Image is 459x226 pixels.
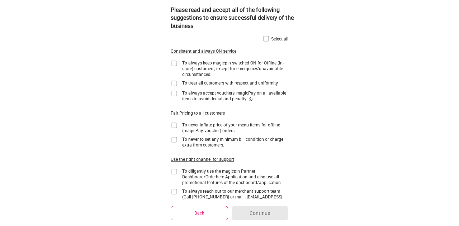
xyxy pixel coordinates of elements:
div: To always reach out to our merchant support team (Call [PHONE_NUMBER] or mail - [EMAIL_ADDRESS][D... [182,188,288,205]
img: home-delivery-unchecked-checkbox-icon.f10e6f61.svg [262,35,270,42]
div: To always keep magicpin switched ON for Offline (In-store) customers, except for emergency/unavoi... [182,60,288,77]
img: home-delivery-unchecked-checkbox-icon.f10e6f61.svg [171,188,178,195]
div: To always accept vouchers, magicPay on all available items to avoid denial and penalty. [182,90,288,101]
div: Use the right channel for support [171,156,234,162]
img: home-delivery-unchecked-checkbox-icon.f10e6f61.svg [171,60,178,67]
img: informationCircleBlack.2195f373.svg [249,97,253,101]
div: To diligently use the magicpin Partner Dashboard/Orderhere Application and also use all promotion... [182,168,288,185]
div: Select all [271,36,288,42]
div: Fair Pricing to all customers [171,110,225,116]
button: Back [171,206,228,220]
div: Consistent and always ON service [171,48,236,54]
div: To never inflate price of your menu items for offline (magicPay, voucher) orders. [182,122,288,133]
img: home-delivery-unchecked-checkbox-icon.f10e6f61.svg [171,168,178,175]
img: home-delivery-unchecked-checkbox-icon.f10e6f61.svg [171,90,178,97]
div: To treat all customers with respect and uniformity. [182,80,279,86]
img: home-delivery-unchecked-checkbox-icon.f10e6f61.svg [171,136,178,143]
div: To never to set any minimum bill condition or charge extra from customers. [182,136,288,148]
img: home-delivery-unchecked-checkbox-icon.f10e6f61.svg [171,80,178,87]
button: Continue [232,206,288,220]
img: home-delivery-unchecked-checkbox-icon.f10e6f61.svg [171,122,178,129]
